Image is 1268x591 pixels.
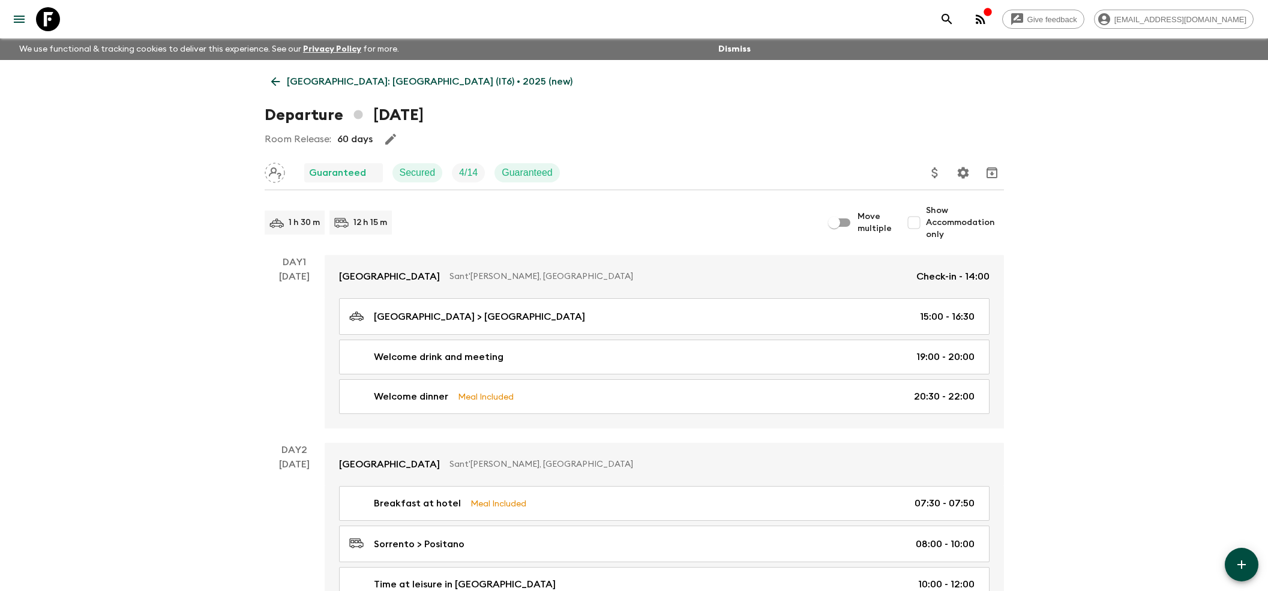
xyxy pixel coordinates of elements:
[951,161,975,185] button: Settings
[449,271,907,283] p: Sant'[PERSON_NAME], [GEOGRAPHIC_DATA]
[916,269,990,284] p: Check-in - 14:00
[920,310,975,324] p: 15:00 - 16:30
[914,389,975,404] p: 20:30 - 22:00
[353,217,387,229] p: 12 h 15 m
[14,38,404,60] p: We use functional & tracking cookies to deliver this experience. See our for more.
[923,161,947,185] button: Update Price, Early Bird Discount and Costs
[339,298,990,335] a: [GEOGRAPHIC_DATA] > [GEOGRAPHIC_DATA]15:00 - 16:30
[715,41,754,58] button: Dismiss
[265,443,325,457] p: Day 2
[470,497,526,510] p: Meal Included
[916,537,975,551] p: 08:00 - 10:00
[1002,10,1084,29] a: Give feedback
[309,166,366,180] p: Guaranteed
[1094,10,1254,29] div: [EMAIL_ADDRESS][DOMAIN_NAME]
[374,389,448,404] p: Welcome dinner
[339,340,990,374] a: Welcome drink and meeting19:00 - 20:00
[459,166,478,180] p: 4 / 14
[374,310,585,324] p: [GEOGRAPHIC_DATA] > [GEOGRAPHIC_DATA]
[339,526,990,562] a: Sorrento > Positano08:00 - 10:00
[289,217,320,229] p: 1 h 30 m
[303,45,361,53] a: Privacy Policy
[449,458,980,470] p: Sant'[PERSON_NAME], [GEOGRAPHIC_DATA]
[915,496,975,511] p: 07:30 - 07:50
[374,537,464,551] p: Sorrento > Positano
[502,166,553,180] p: Guaranteed
[287,74,572,89] p: [GEOGRAPHIC_DATA]: [GEOGRAPHIC_DATA] (IT6) • 2025 (new)
[265,166,285,176] span: Assign pack leader
[452,163,485,182] div: Trip Fill
[339,269,440,284] p: [GEOGRAPHIC_DATA]
[325,255,1004,298] a: [GEOGRAPHIC_DATA]Sant'[PERSON_NAME], [GEOGRAPHIC_DATA]Check-in - 14:00
[279,269,310,428] div: [DATE]
[916,350,975,364] p: 19:00 - 20:00
[926,205,1004,241] span: Show Accommodation only
[339,379,990,414] a: Welcome dinnerMeal Included20:30 - 22:00
[858,211,892,235] span: Move multiple
[325,443,1004,486] a: [GEOGRAPHIC_DATA]Sant'[PERSON_NAME], [GEOGRAPHIC_DATA]
[980,161,1004,185] button: Archive (Completed, Cancelled or Unsynced Departures only)
[265,255,325,269] p: Day 1
[374,350,503,364] p: Welcome drink and meeting
[1108,15,1253,24] span: [EMAIL_ADDRESS][DOMAIN_NAME]
[935,7,959,31] button: search adventures
[265,103,424,127] h1: Departure [DATE]
[1021,15,1084,24] span: Give feedback
[458,390,514,403] p: Meal Included
[265,70,579,94] a: [GEOGRAPHIC_DATA]: [GEOGRAPHIC_DATA] (IT6) • 2025 (new)
[339,486,990,521] a: Breakfast at hotelMeal Included07:30 - 07:50
[392,163,443,182] div: Secured
[7,7,31,31] button: menu
[400,166,436,180] p: Secured
[374,496,461,511] p: Breakfast at hotel
[337,132,373,146] p: 60 days
[265,132,331,146] p: Room Release:
[339,457,440,472] p: [GEOGRAPHIC_DATA]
